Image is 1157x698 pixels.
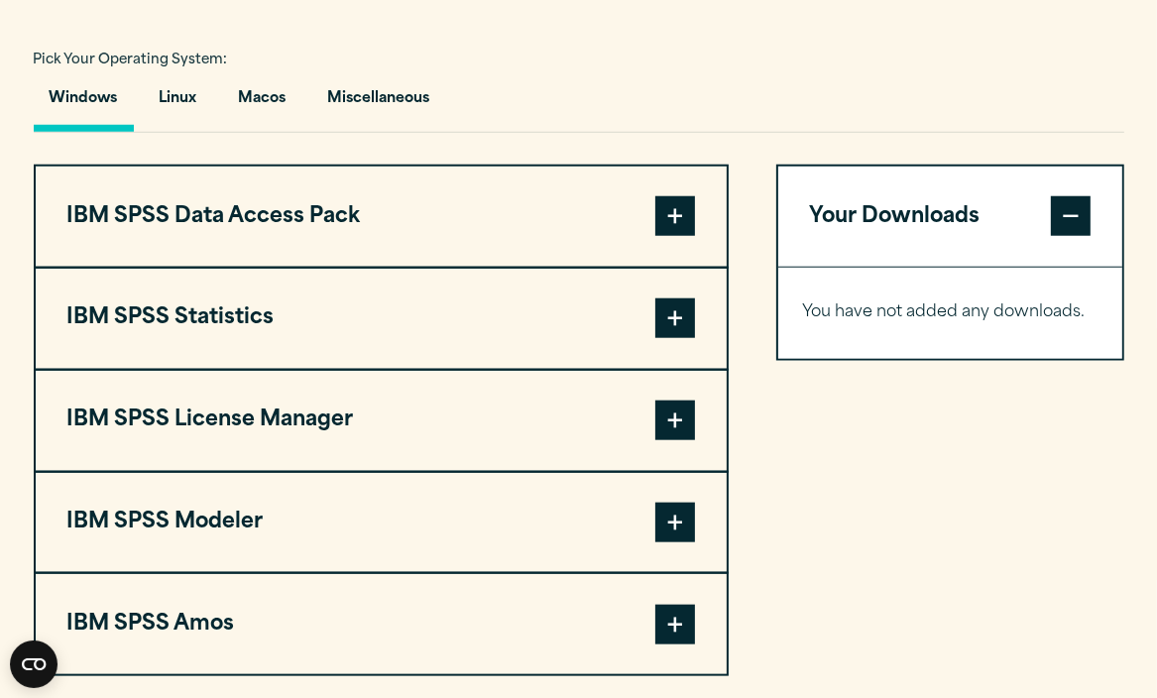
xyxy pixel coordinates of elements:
button: Macos [223,75,302,132]
button: Linux [144,75,213,132]
button: IBM SPSS Data Access Pack [36,167,728,267]
button: IBM SPSS Amos [36,574,728,674]
button: Your Downloads [778,167,1122,267]
button: IBM SPSS Modeler [36,473,728,573]
div: Your Downloads [778,267,1122,359]
button: IBM SPSS Statistics [36,269,728,369]
button: Windows [34,75,134,132]
button: IBM SPSS License Manager [36,371,728,471]
button: Miscellaneous [312,75,446,132]
button: Open CMP widget [10,640,58,688]
span: Pick Your Operating System: [34,54,228,66]
p: You have not added any downloads. [802,298,1098,327]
